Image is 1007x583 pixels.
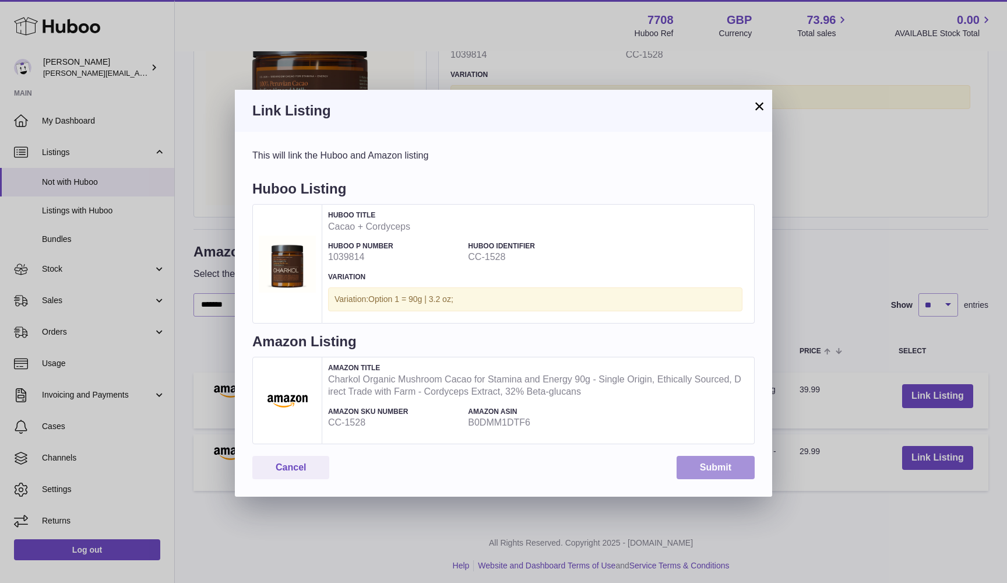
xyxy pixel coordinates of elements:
img: Cacao + Cordyceps [259,236,316,293]
h4: Amazon SKU Number [328,407,462,416]
h4: Variation [328,272,742,282]
div: Variation: [328,287,742,311]
h4: Amazon Listing [252,332,755,357]
button: × [752,99,766,113]
button: Cancel [252,456,329,480]
h3: Link Listing [252,101,755,120]
strong: B0DMM1DTF6 [468,416,602,429]
strong: Cacao + Cordyceps [328,220,742,233]
h4: Amazon Title [328,363,742,373]
strong: 1039814 [328,251,462,264]
strong: Charkol Organic Mushroom Cacao for Stamina and Energy 90g - Single Origin, Ethically Sourced, Dir... [328,373,742,398]
span: Option 1 = 90g | 3.2 oz; [368,294,453,304]
button: Submit [677,456,755,480]
h4: Huboo Title [328,210,742,220]
strong: CC-1528 [468,251,602,264]
h4: Amazon ASIN [468,407,602,416]
h4: Huboo Listing [252,180,755,204]
div: This will link the Huboo and Amazon listing [252,149,755,162]
h4: Huboo Identifier [468,241,602,251]
h4: Huboo P number [328,241,462,251]
img: Charkol Organic Mushroom Cacao for Stamina and Energy 90g - Single Origin, Ethically Sourced, Dir... [259,394,316,407]
strong: CC-1528 [328,416,462,429]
